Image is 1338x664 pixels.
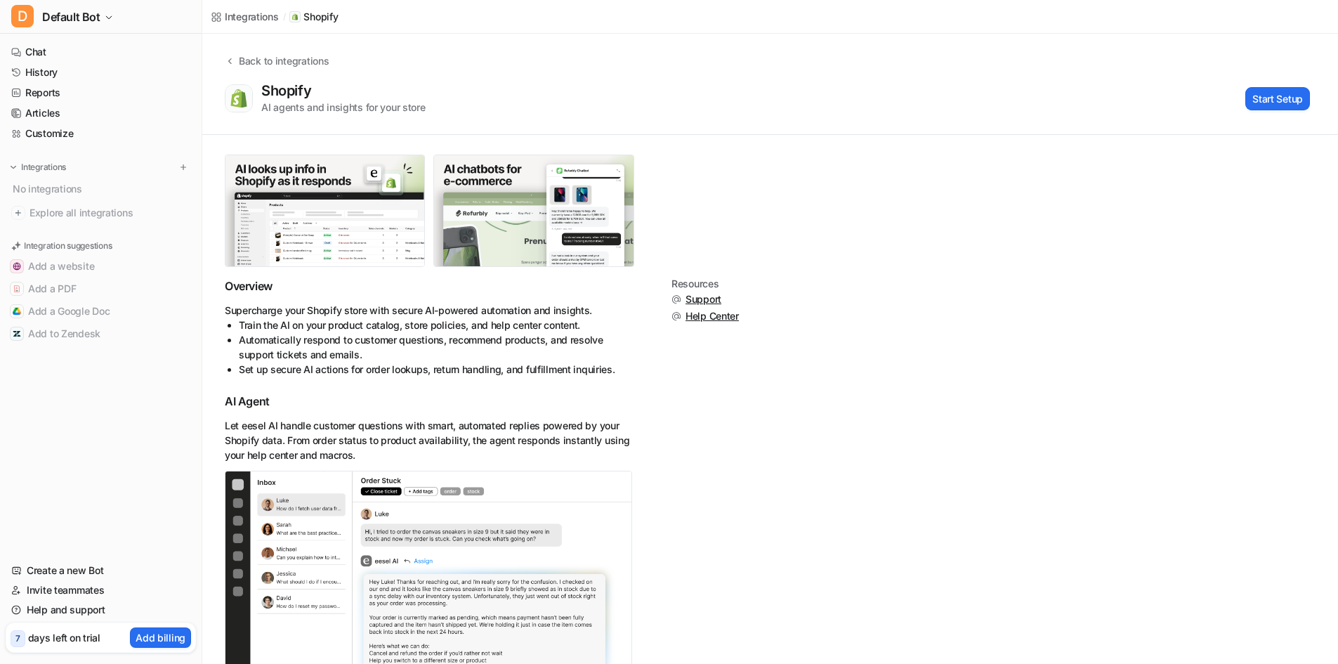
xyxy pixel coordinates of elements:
[6,600,196,620] a: Help and support
[671,292,739,306] button: Support
[6,255,196,278] button: Add a websiteAdd a website
[6,160,70,174] button: Integrations
[136,630,185,645] p: Add billing
[8,162,18,172] img: expand menu
[229,89,249,108] img: Shopify
[239,362,632,377] li: Set up secure AI actions for order lookups, return handling, and fulfillment inquiries.
[6,83,196,103] a: Reports
[6,203,196,223] a: Explore all integrations
[261,82,317,99] div: Shopify
[225,303,632,318] p: Supercharge your Shopify store with secure AI-powered automation and insights.
[15,632,20,645] p: 7
[671,278,739,289] div: Resources
[178,162,188,172] img: menu_add.svg
[11,206,25,220] img: explore all integrations
[6,124,196,143] a: Customize
[671,311,681,321] img: support.svg
[239,318,632,332] li: Train the AI on your product catalog, store policies, and help center content.
[283,11,286,23] span: /
[13,285,21,293] img: Add a PDF
[11,5,34,27] span: D
[6,103,196,123] a: Articles
[239,332,632,362] li: Automatically respond to customer questions, recommend products, and resolve support tickets and ...
[1245,87,1310,110] button: Start Setup
[6,63,196,82] a: History
[261,100,426,115] div: AI agents and insights for your store
[225,418,632,462] p: Let eesel AI handle customer questions with smart, automated replies powered by your Shopify data...
[8,177,196,200] div: No integrations
[6,300,196,323] button: Add a Google DocAdd a Google Doc
[671,309,739,323] button: Help Center
[686,309,739,323] span: Help Center
[225,278,632,294] h2: Overview
[13,330,21,338] img: Add to Zendesk
[130,627,191,648] button: Add billing
[211,9,279,24] a: Integrations
[671,294,681,304] img: support.svg
[24,240,112,252] p: Integration suggestions
[13,307,21,315] img: Add a Google Doc
[303,10,338,24] p: Shopify
[225,9,279,24] div: Integrations
[6,561,196,580] a: Create a new Bot
[225,393,632,410] h2: AI Agent
[235,53,329,68] div: Back to integrations
[13,262,21,271] img: Add a website
[6,323,196,345] button: Add to ZendeskAdd to Zendesk
[6,42,196,62] a: Chat
[6,580,196,600] a: Invite teammates
[28,630,100,645] p: days left on trial
[686,292,721,306] span: Support
[42,7,100,27] span: Default Bot
[291,13,299,20] img: Shopify icon
[289,10,338,24] a: Shopify iconShopify
[29,202,190,224] span: Explore all integrations
[21,162,66,173] p: Integrations
[225,53,329,82] button: Back to integrations
[6,278,196,300] button: Add a PDFAdd a PDF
